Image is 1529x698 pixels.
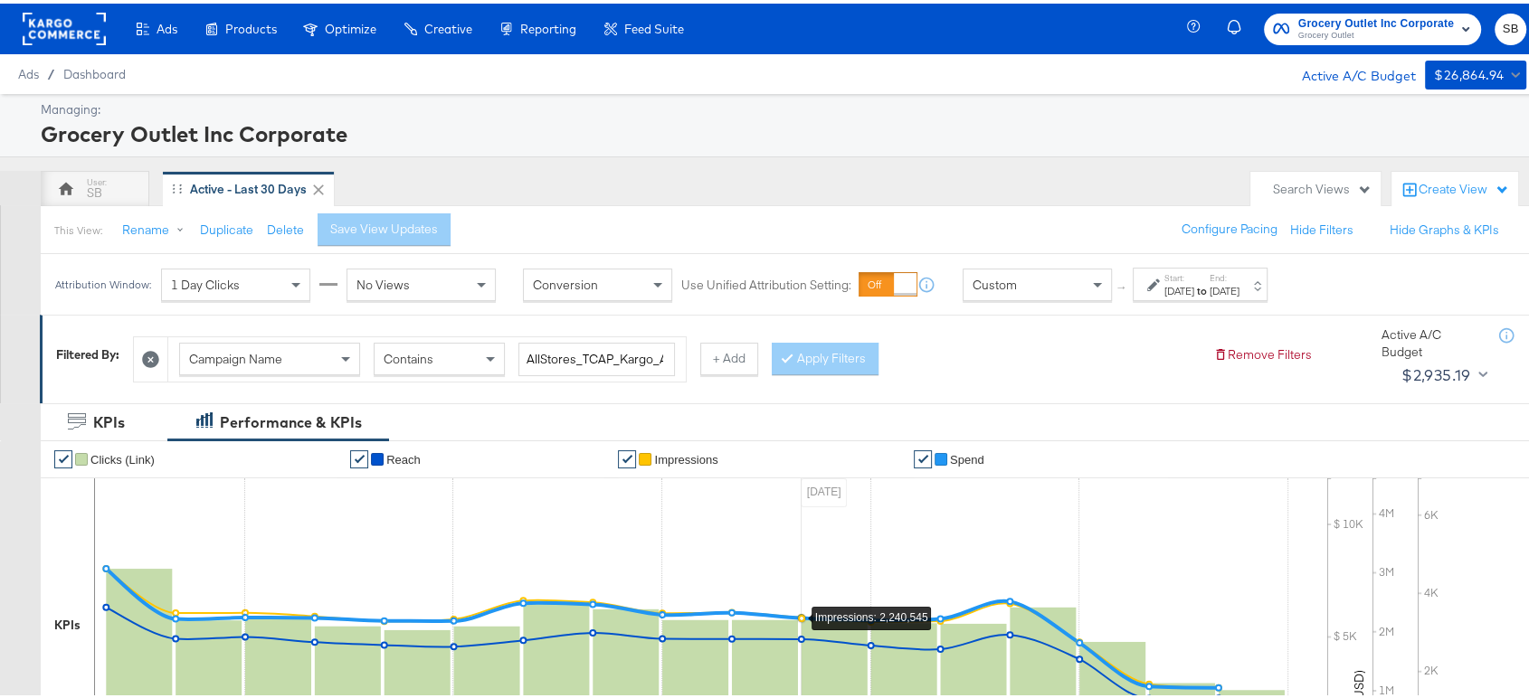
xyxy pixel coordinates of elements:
span: Spend [950,449,984,463]
a: ✔ [350,447,368,465]
div: Drag to reorder tab [172,180,182,190]
button: Configure Pacing [1169,210,1290,242]
div: Active - Last 30 Days [190,177,307,194]
button: Grocery Outlet Inc CorporateGrocery Outlet [1264,10,1481,42]
div: SB [87,181,102,198]
div: $2,935.19 [1401,358,1471,385]
button: SB [1495,10,1526,42]
div: Create View [1419,177,1509,195]
div: Active A/C Budget [1382,323,1481,356]
div: [DATE] [1164,280,1194,295]
input: Enter a search term [518,339,675,373]
span: Grocery Outlet Inc Corporate [1298,11,1454,30]
a: ✔ [54,447,72,465]
button: Hide Filters [1290,218,1353,235]
label: Use Unified Attribution Setting: [681,273,851,290]
label: Start: [1164,269,1194,280]
div: KPIs [54,613,81,630]
span: Conversion [533,273,598,289]
div: Performance & KPIs [220,409,362,429]
div: Managing: [41,98,1522,115]
button: $26,864.94 [1425,57,1526,86]
div: Search Views [1273,177,1372,194]
span: 1 Day Clicks [171,273,240,289]
span: SB [1502,15,1519,36]
span: Ads [18,63,39,78]
span: Ads [157,18,177,33]
div: $26,864.94 [1434,61,1504,83]
a: Dashboard [63,63,126,78]
span: Products [225,18,277,33]
button: Duplicate [200,218,253,235]
span: Creative [424,18,472,33]
a: ✔ [914,447,932,465]
button: $2,935.19 [1394,357,1491,386]
span: Grocery Outlet [1298,25,1454,40]
span: Impressions [654,449,717,463]
strong: to [1194,280,1210,294]
div: This View: [54,220,102,234]
span: Reach [386,449,421,463]
span: Campaign Name [189,347,282,363]
div: Attribution Window: [54,275,152,288]
span: / [39,63,63,78]
button: + Add [700,339,758,372]
button: Remove Filters [1213,343,1312,360]
button: Delete [267,218,304,235]
span: Custom [973,273,1017,289]
span: Reporting [520,18,576,33]
button: Hide Graphs & KPIs [1390,218,1499,235]
span: ↑ [1114,281,1131,288]
div: KPIs [93,409,125,429]
a: ✔ [618,447,636,465]
span: Feed Suite [624,18,684,33]
span: Clicks (Link) [90,449,155,463]
button: Rename [109,211,204,243]
div: [DATE] [1210,280,1239,295]
span: No Views [356,273,410,289]
div: Grocery Outlet Inc Corporate [41,115,1522,146]
div: Active A/C Budget [1283,57,1416,84]
label: End: [1210,269,1239,280]
span: Contains [384,347,433,363]
span: Optimize [325,18,376,33]
div: Filtered By: [56,343,119,360]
